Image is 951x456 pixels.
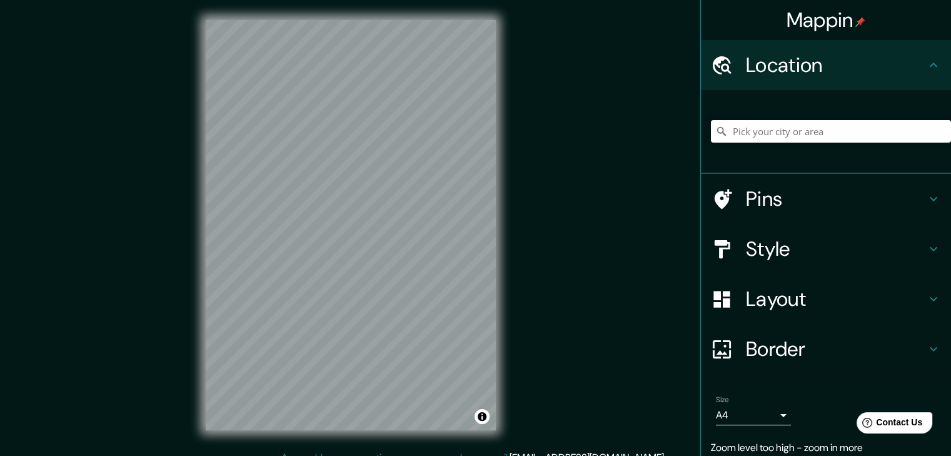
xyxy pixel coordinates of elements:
div: Style [701,224,951,274]
label: Size [716,395,729,405]
img: pin-icon.png [855,17,865,27]
div: Layout [701,274,951,324]
button: Toggle attribution [475,409,490,424]
canvas: Map [206,20,496,430]
div: A4 [716,405,791,425]
input: Pick your city or area [711,120,951,143]
div: Pins [701,174,951,224]
h4: Style [746,236,926,261]
h4: Pins [746,186,926,211]
h4: Border [746,337,926,362]
p: Zoom level too high - zoom in more [711,440,941,455]
iframe: Help widget launcher [840,407,937,442]
h4: Location [746,53,926,78]
div: Location [701,40,951,90]
h4: Mappin [787,8,866,33]
div: Border [701,324,951,374]
h4: Layout [746,286,926,312]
